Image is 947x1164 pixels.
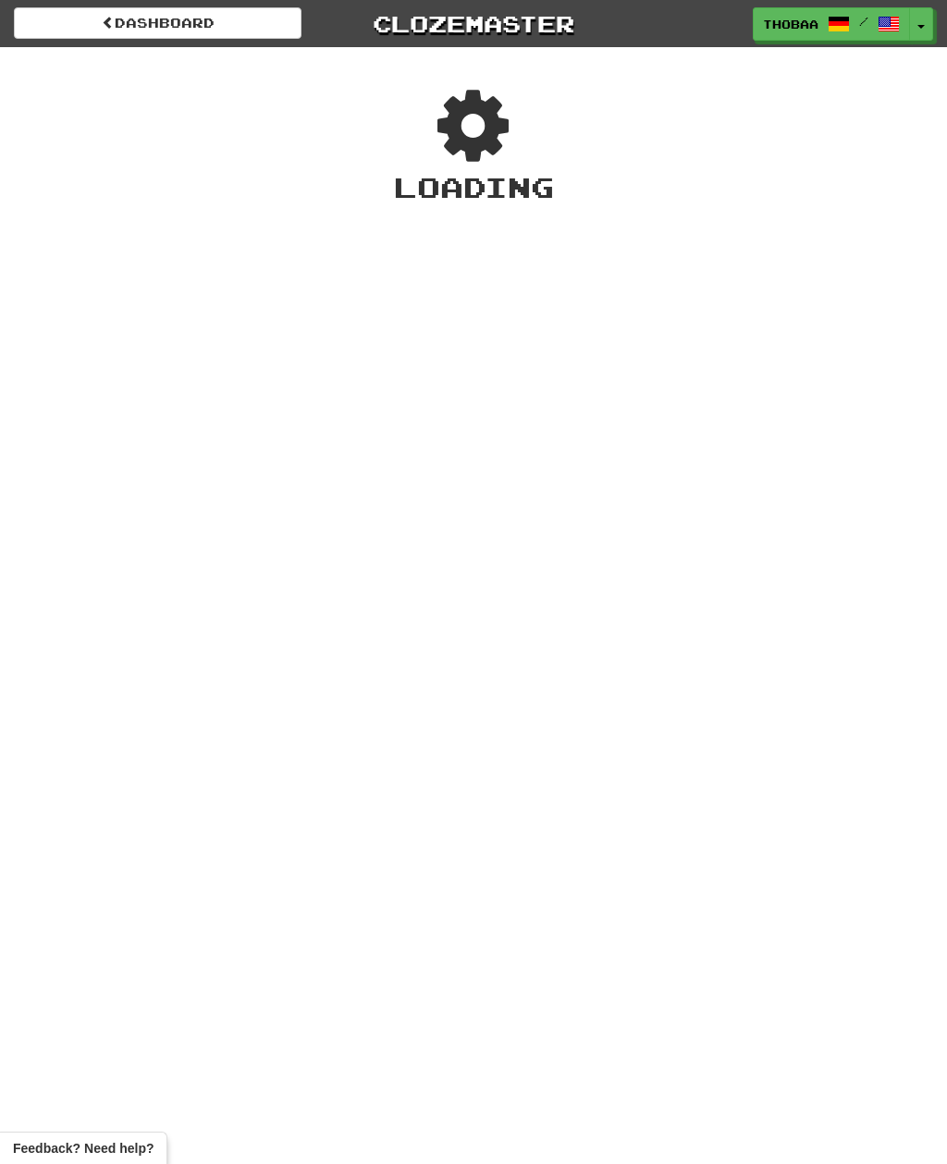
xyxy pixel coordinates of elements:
[859,15,868,28] span: /
[753,7,910,41] a: thobaa /
[14,7,301,39] a: Dashboard
[763,16,818,32] span: thobaa
[329,7,617,40] a: Clozemaster
[13,1139,154,1158] span: Open feedback widget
